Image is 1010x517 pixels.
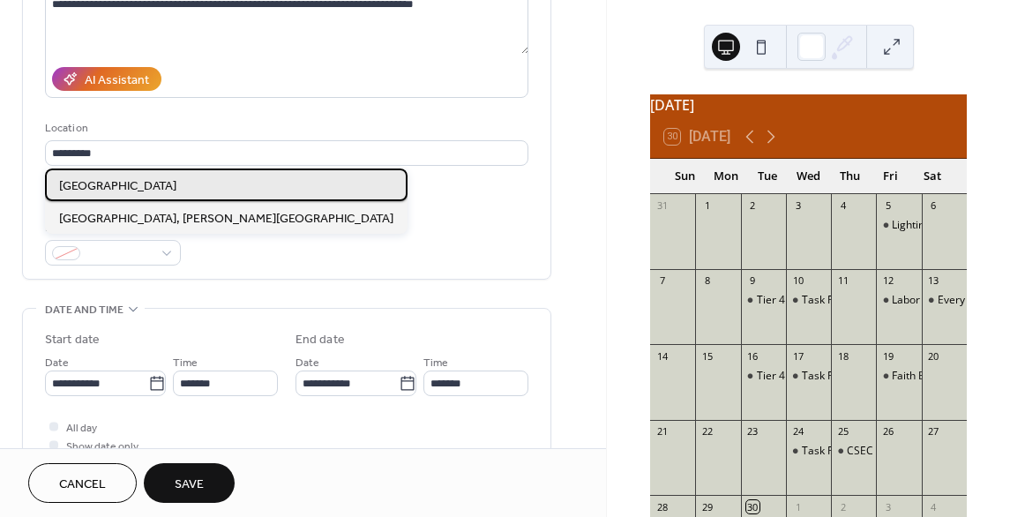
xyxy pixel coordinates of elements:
span: Time [173,354,198,372]
div: Mon [706,159,747,194]
div: Lighting the Way to Purpose & Possibilities [876,218,921,233]
div: 29 [700,500,714,513]
div: 6 [927,199,940,213]
div: 16 [746,349,759,363]
div: 1 [700,199,714,213]
div: 26 [881,425,894,438]
div: 12 [881,274,894,288]
div: Tue [746,159,788,194]
div: Start date [45,331,100,349]
span: Show date only [66,438,138,456]
span: All day [66,419,97,438]
span: Date [296,354,319,372]
div: Fri [871,159,912,194]
div: Task Force Stakeholders Committee Meeting [786,369,831,384]
div: 15 [700,349,714,363]
div: 2 [836,500,849,513]
div: Task Force Management Meeting [802,293,967,308]
div: CSEC Steering Committee Meeting [831,444,876,459]
button: AI Assistant [52,67,161,91]
div: 4 [836,199,849,213]
div: 5 [881,199,894,213]
div: 25 [836,425,849,438]
div: 18 [836,349,849,363]
div: 19 [881,349,894,363]
div: 17 [791,349,804,363]
div: 9 [746,274,759,288]
div: Location [45,119,525,138]
div: Sun [664,159,706,194]
div: Tier 4 Training, Part 4 [757,369,863,384]
span: [GEOGRAPHIC_DATA], [PERSON_NAME][GEOGRAPHIC_DATA] [59,210,393,229]
div: Task Force General Meeting [786,444,831,459]
div: Event color [45,219,177,237]
div: Sat [911,159,953,194]
div: 23 [746,425,759,438]
div: 10 [791,274,804,288]
div: Tier 4 Training, Part 3 [741,293,786,308]
div: 3 [881,500,894,513]
div: Faith Based Action Subcommittee Meeting [876,369,921,384]
span: [GEOGRAPHIC_DATA] [59,177,176,196]
div: Task Force Management Meeting [786,293,831,308]
div: 7 [655,274,669,288]
div: Thu [829,159,871,194]
div: 14 [655,349,669,363]
div: AI Assistant [85,71,149,90]
div: 20 [927,349,940,363]
div: Task Force General Meeting [802,444,940,459]
div: Labor Trafficking Subcommittee Meeting [876,293,921,308]
div: Wed [788,159,829,194]
div: 28 [655,500,669,513]
div: Tier 4 Training, Part 3 [757,293,863,308]
div: 3 [791,199,804,213]
div: [DATE] [650,94,967,116]
div: 31 [655,199,669,213]
span: Date [45,354,69,372]
div: 13 [927,274,940,288]
div: Every Person, Every Action - Amplify 2025 [922,293,967,308]
span: Cancel [59,476,106,494]
div: Tier 4 Training, Part 4 [741,369,786,384]
div: 4 [927,500,940,513]
div: End date [296,331,345,349]
button: Cancel [28,463,137,503]
div: 24 [791,425,804,438]
span: Save [175,476,204,494]
div: 1 [791,500,804,513]
div: 30 [746,500,759,513]
span: Time [423,354,448,372]
div: 21 [655,425,669,438]
span: Date and time [45,301,123,319]
div: 2 [746,199,759,213]
div: 22 [700,425,714,438]
div: 27 [927,425,940,438]
button: Save [144,463,235,503]
div: 11 [836,274,849,288]
div: 8 [700,274,714,288]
